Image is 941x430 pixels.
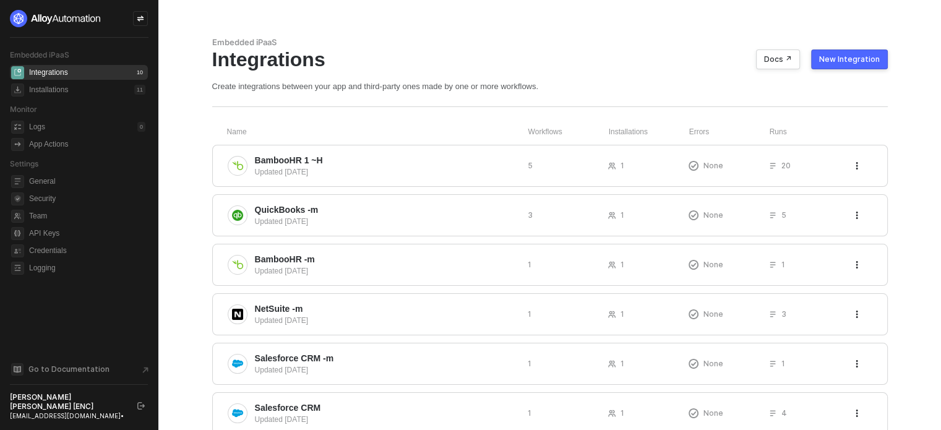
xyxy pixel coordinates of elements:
[853,212,861,219] span: icon-threedots
[853,360,861,368] span: icon-threedots
[255,364,518,376] div: Updated [DATE]
[756,49,800,69] button: Docs ↗
[781,259,785,270] span: 1
[608,212,616,219] span: icon-users
[10,362,148,377] a: Knowledge Base
[811,49,888,69] button: New Integration
[528,408,531,418] span: 1
[137,122,145,132] div: 0
[212,37,888,48] div: Embedded iPaaS
[769,261,776,269] span: icon-list
[29,67,68,78] div: Integrations
[819,54,880,64] div: New Integration
[29,243,145,258] span: Credentials
[769,162,776,170] span: icon-list
[781,309,786,319] span: 3
[621,408,624,418] span: 1
[255,402,321,414] span: Salesforce CRM
[232,408,243,419] img: integration-icon
[10,50,69,59] span: Embedded iPaaS
[528,358,531,369] span: 1
[528,210,533,220] span: 3
[11,138,24,151] span: icon-app-actions
[11,121,24,134] span: icon-logs
[853,410,861,417] span: icon-threedots
[255,414,518,425] div: Updated [DATE]
[134,67,145,77] div: 10
[10,392,126,411] div: [PERSON_NAME] [PERSON_NAME] [ENC]
[232,309,243,320] img: integration-icon
[11,363,24,376] span: documentation
[11,175,24,188] span: general
[689,127,770,137] div: Errors
[689,408,698,418] span: icon-exclamation
[232,210,243,221] img: integration-icon
[781,408,787,418] span: 4
[139,364,152,376] span: document-arrow
[11,227,24,240] span: api-key
[764,54,792,64] div: Docs ↗
[621,309,624,319] span: 1
[10,10,148,27] a: logo
[255,315,518,326] div: Updated [DATE]
[10,10,101,27] img: logo
[770,127,854,137] div: Runs
[781,358,785,369] span: 1
[11,84,24,97] span: installations
[689,210,698,220] span: icon-exclamation
[689,161,698,171] span: icon-exclamation
[528,160,533,171] span: 5
[28,364,110,374] span: Go to Documentation
[608,311,616,318] span: icon-users
[29,260,145,275] span: Logging
[703,160,723,171] span: None
[621,210,624,220] span: 1
[255,253,315,265] span: BambooHR -m
[255,303,303,315] span: NetSuite -m
[621,160,624,171] span: 1
[232,160,243,171] img: integration-icon
[29,191,145,206] span: Security
[10,411,126,420] div: [EMAIL_ADDRESS][DOMAIN_NAME] •
[608,360,616,368] span: icon-users
[689,309,698,319] span: icon-exclamation
[528,259,531,270] span: 1
[29,226,145,241] span: API Keys
[703,259,723,270] span: None
[528,127,609,137] div: Workflows
[608,261,616,269] span: icon-users
[11,66,24,79] span: integrations
[29,174,145,189] span: General
[11,210,24,223] span: team
[853,261,861,269] span: icon-threedots
[689,359,698,369] span: icon-exclamation
[29,122,45,132] div: Logs
[255,204,319,216] span: QuickBooks -m
[689,260,698,270] span: icon-exclamation
[703,210,723,220] span: None
[255,166,518,178] div: Updated [DATE]
[703,358,723,369] span: None
[212,48,888,71] div: Integrations
[608,410,616,417] span: icon-users
[212,81,888,92] div: Create integrations between your app and third-party ones made by one or more workflows.
[853,311,861,318] span: icon-threedots
[11,244,24,257] span: credentials
[29,85,68,95] div: Installations
[769,311,776,318] span: icon-list
[232,358,243,369] img: integration-icon
[137,15,144,22] span: icon-swap
[11,262,24,275] span: logging
[769,360,776,368] span: icon-list
[10,159,38,168] span: Settings
[769,410,776,417] span: icon-list
[255,216,518,227] div: Updated [DATE]
[621,259,624,270] span: 1
[255,154,323,166] span: BambooHR 1 ~H
[703,408,723,418] span: None
[528,309,531,319] span: 1
[255,265,518,277] div: Updated [DATE]
[781,210,786,220] span: 5
[11,192,24,205] span: security
[29,209,145,223] span: Team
